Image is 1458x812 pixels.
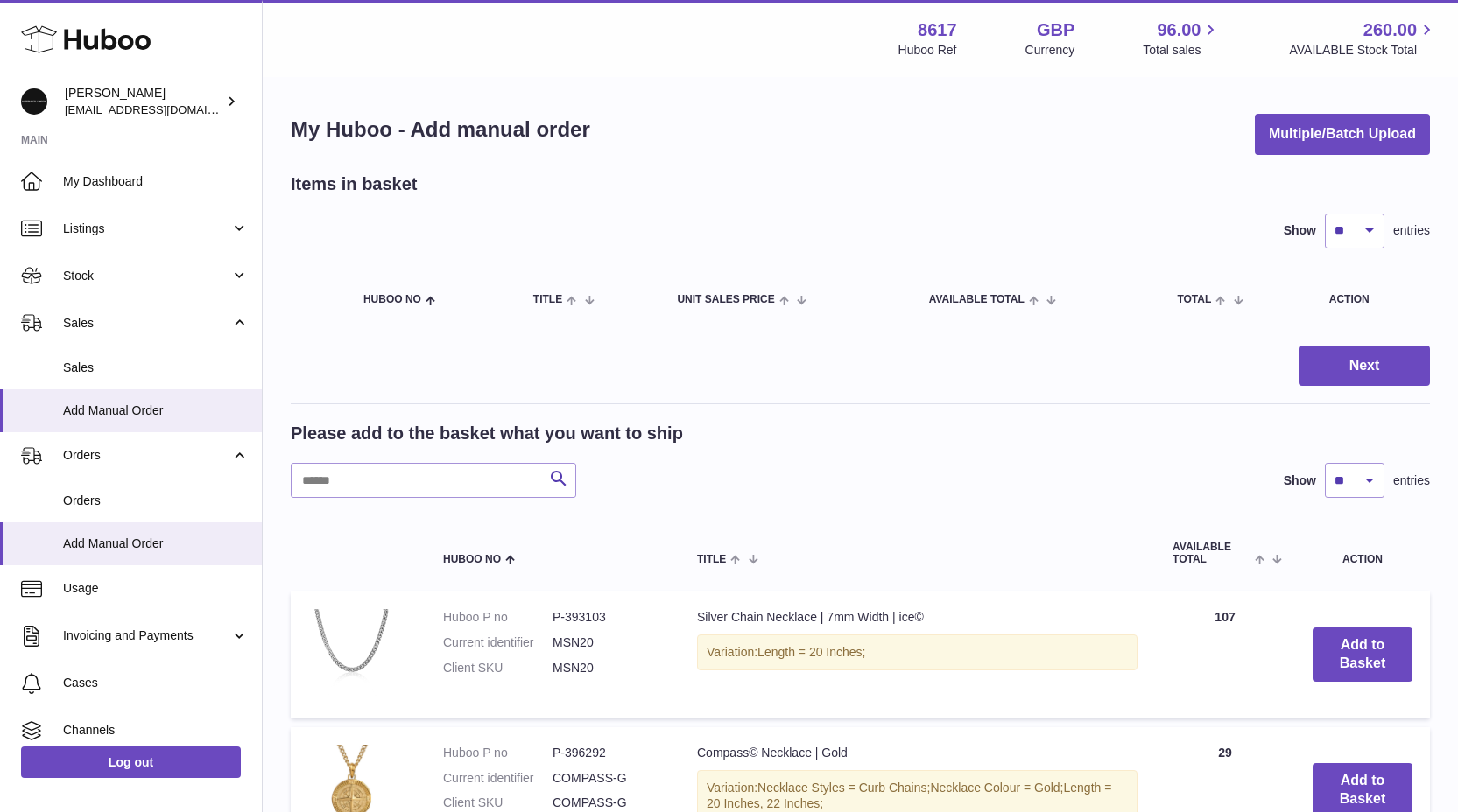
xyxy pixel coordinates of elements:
[553,794,662,811] dd: COMPASS-G
[930,780,1063,794] span: Necklace Colour = Gold;
[63,580,249,597] span: Usage
[63,315,230,332] span: Sales
[757,645,865,659] span: Length = 20 Inches;
[533,294,562,305] span: Title
[1173,542,1250,564] span: AVAILABLE Total
[918,18,957,42] strong: 8617
[21,746,241,778] a: Log out
[553,609,662,626] dd: P-393103
[443,660,553,676] dt: Client SKU
[63,627,230,644] span: Invoicing and Payments
[1393,472,1430,489] span: entries
[1284,472,1316,489] label: Show
[1255,114,1430,155] button: Multiple/Batch Upload
[1157,18,1201,42] span: 96.00
[291,422,683,445] h2: Please add to the basket what you want to ship
[63,268,230,284] span: Stock
[63,675,249,691] span: Cases
[363,294,421,305] span: Huboo no
[677,294,774,305] span: Unit Sales Price
[1299,346,1430,387] button: Next
[697,634,1138,670] div: Variation:
[65,85,222,118] div: [PERSON_NAME]
[680,591,1155,718] td: Silver Chain Necklace | 7mm Width | ice©
[63,402,249,419] span: Add Manual Order
[63,447,230,464] span: Orders
[553,660,662,676] dd: MSN20
[63,360,249,376] span: Sales
[443,794,553,811] dt: Client SKU
[1393,222,1430,239] span: entries
[63,535,249,552] span: Add Manual Order
[291,172,418,196] h2: Items in basket
[757,780,930,794] span: Necklace Styles = Curb Chains;
[1363,18,1417,42] span: 260.00
[63,493,249,509] span: Orders
[1313,627,1412,682] button: Add to Basket
[553,770,662,787] dd: COMPASS-G
[697,554,726,565] span: Title
[1289,42,1437,59] span: AVAILABLE Stock Total
[1329,294,1412,305] div: Action
[1143,18,1221,59] a: 96.00 Total sales
[553,634,662,651] dd: MSN20
[898,42,957,59] div: Huboo Ref
[1143,42,1221,59] span: Total sales
[443,609,553,626] dt: Huboo P no
[291,115,590,143] h1: My Huboo - Add manual order
[707,780,1111,811] span: Length = 20 Inches, 22 Inches;
[1037,18,1074,42] strong: GBP
[1289,18,1437,59] a: 260.00 AVAILABLE Stock Total
[443,634,553,651] dt: Current identifier
[443,745,553,761] dt: Huboo P no
[308,609,396,696] img: Silver Chain Necklace | 7mm Width | ice©
[1295,524,1430,582] th: Action
[553,745,662,761] dd: P-396292
[63,722,249,738] span: Channels
[1284,222,1316,239] label: Show
[63,173,249,190] span: My Dashboard
[1025,42,1075,59] div: Currency
[443,554,501,565] span: Huboo no
[443,770,553,787] dt: Current identifier
[63,220,230,237] span: Listings
[21,88,47,115] img: hello@alfredco.com
[1177,294,1211,305] span: Total
[1155,591,1295,718] td: 107
[929,294,1025,305] span: AVAILABLE Total
[65,102,257,116] span: [EMAIL_ADDRESS][DOMAIN_NAME]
